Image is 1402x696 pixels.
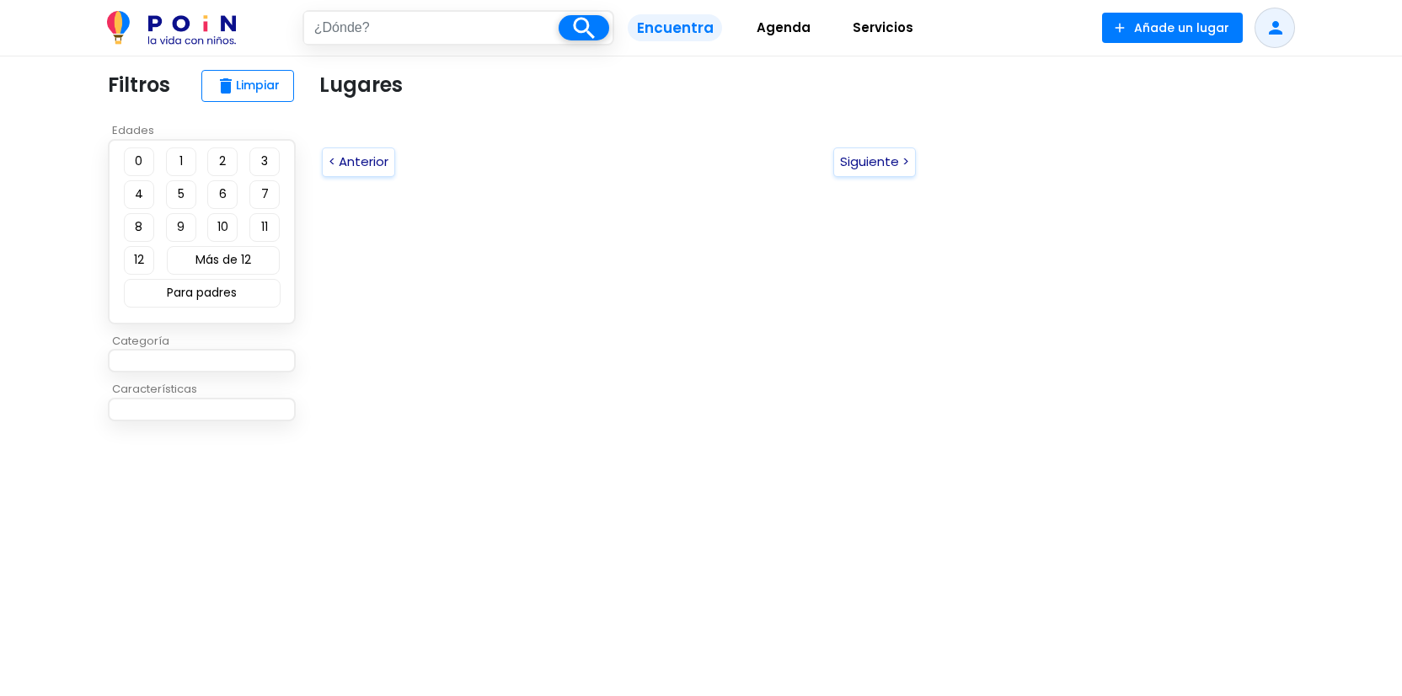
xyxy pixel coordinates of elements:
a: Agenda [736,8,832,49]
button: Siguiente > [833,147,916,177]
button: 2 [207,147,238,176]
a: Encuentra [614,8,735,49]
button: Añade un lugar [1102,13,1243,43]
button: 4 [124,180,154,209]
span: Servicios [845,14,921,41]
button: deleteLimpiar [201,70,294,102]
p: Filtros [108,70,170,100]
p: Características [108,381,306,398]
button: 1 [166,147,196,176]
span: delete [216,76,236,96]
button: 0 [124,147,154,176]
button: 7 [249,180,280,209]
button: 10 [207,213,238,242]
button: 8 [124,213,154,242]
button: Para padres [124,279,281,308]
span: Encuentra [628,14,721,42]
img: POiN [107,11,236,45]
button: 12 [124,246,154,275]
button: 9 [166,213,196,242]
p: Lugares [319,70,403,100]
button: 3 [249,147,280,176]
p: Categoría [108,333,306,350]
button: < Anterior [322,147,395,177]
input: ¿Dónde? [304,12,559,44]
a: Servicios [832,8,934,49]
span: Agenda [749,14,818,41]
button: 5 [166,180,196,209]
button: 6 [207,180,238,209]
p: Edades [108,122,306,139]
i: search [570,13,599,43]
button: 11 [249,213,280,242]
button: Más de 12 [167,246,280,275]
